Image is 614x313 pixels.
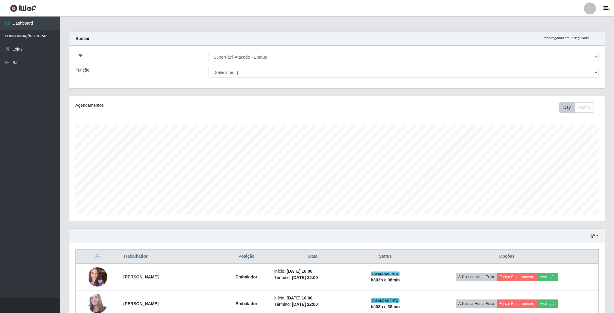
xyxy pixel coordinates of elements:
img: CoreUI Logo [10,5,37,12]
button: Avaliação [537,299,558,308]
span: EM ANDAMENTO [371,298,400,303]
strong: Buscar [75,36,90,41]
div: Toolbar with button groups [559,102,599,113]
div: First group [559,102,594,113]
time: [DATE] 16:00 [287,296,312,300]
button: Forçar Encerramento [497,299,537,308]
strong: há 03 h e 38 min [371,304,400,309]
label: Loja [75,52,83,58]
button: Forçar Encerramento [497,273,537,281]
strong: Embalador [236,275,257,279]
li: Início: [274,295,352,301]
img: 1698344474224.jpeg [88,264,107,290]
label: Função [75,67,90,73]
time: [DATE] 16:00 [287,269,312,274]
button: Avaliação [537,273,558,281]
th: Status [355,250,415,264]
strong: [PERSON_NAME] [123,275,159,279]
th: Data [271,250,355,264]
th: Posição [222,250,270,264]
th: Trabalhador [120,250,223,264]
li: Início: [274,268,352,275]
li: Término: [274,275,352,281]
strong: [PERSON_NAME] [123,301,159,306]
button: Adicionar Horas Extra [456,299,497,308]
li: Término: [274,301,352,308]
div: Agendamentos [75,102,288,109]
time: [DATE] 22:00 [292,302,318,307]
strong: há 03 h e 38 min [371,278,400,282]
i: Recarregando em 27 segundos... [543,36,591,40]
button: Day [559,102,575,113]
th: Opções [415,250,599,264]
button: Month [574,102,594,113]
strong: Embalador [236,301,257,306]
button: Adicionar Horas Extra [456,273,497,281]
span: EM ANDAMENTO [371,272,400,276]
time: [DATE] 22:00 [292,275,318,280]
